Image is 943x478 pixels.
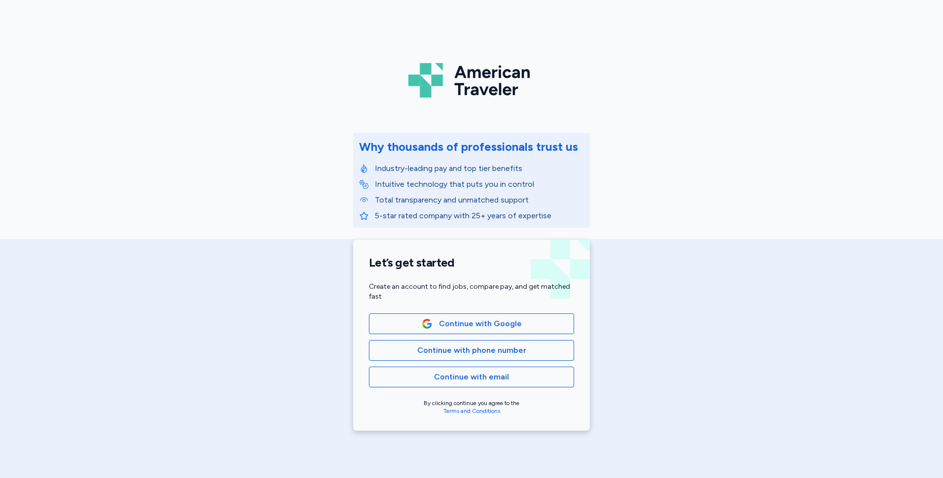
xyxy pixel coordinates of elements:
p: Industry-leading pay and top tier benefits [375,163,584,174]
p: Intuitive technology that puts you in control [375,178,584,190]
span: Continue with Google [439,318,522,330]
span: Continue with phone number [417,344,526,356]
button: Google LogoContinue with Google [369,313,574,334]
h1: Let’s get started [369,255,574,270]
div: Why thousands of professionals trust us [359,139,578,155]
p: 5-star rated company with 25+ years of expertise [375,210,584,222]
span: Continue with email [434,371,509,383]
img: Logo [408,59,535,102]
img: Google Logo [422,318,433,329]
div: By clicking continue you agree to the [369,399,574,415]
button: Continue with email [369,367,574,387]
a: Terms and Conditions [443,408,500,414]
p: Total transparency and unmatched support [375,194,584,206]
button: Continue with phone number [369,340,574,361]
div: Create an account to find jobs, compare pay, and get matched fast [369,282,574,302]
